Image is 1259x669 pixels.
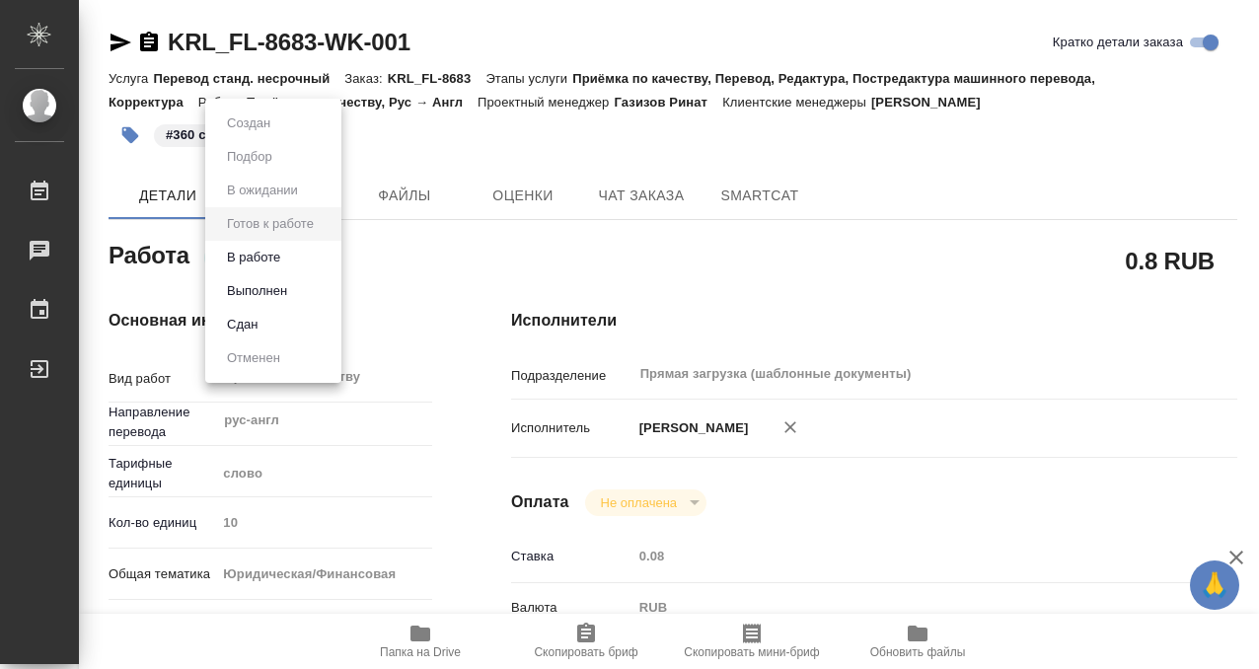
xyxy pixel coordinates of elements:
button: Выполнен [221,280,293,302]
button: Создан [221,112,276,134]
button: Сдан [221,314,263,335]
button: В работе [221,247,286,268]
button: В ожидании [221,180,304,201]
button: Готов к работе [221,213,320,235]
button: Подбор [221,146,278,168]
button: Отменен [221,347,286,369]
